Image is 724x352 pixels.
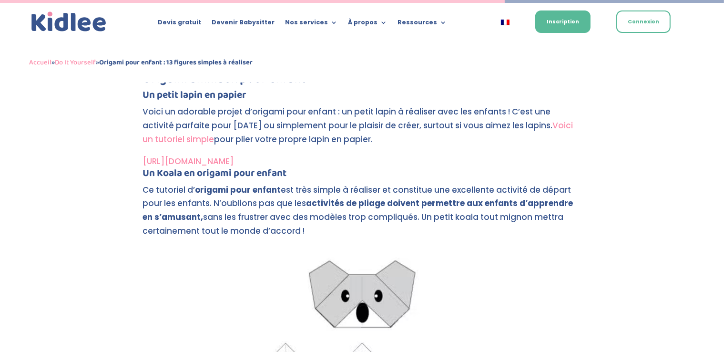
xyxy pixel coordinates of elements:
[143,168,581,183] h4: Un Koala en origami pour enfant
[29,10,109,34] a: Kidlee Logo
[501,20,510,25] img: Français
[29,10,109,34] img: logo_kidlee_bleu
[99,57,253,68] strong: Origami pour enfant : 13 figures simples à réaliser
[143,155,234,167] a: [URL][DOMAIN_NAME]
[535,10,591,33] a: Inscription
[212,19,275,30] a: Devenir Babysitter
[348,19,387,30] a: À propos
[29,57,51,68] a: Accueil
[143,183,581,247] p: Ce tutoriel d’ est très simple à réaliser et constitue une excellente activité de départ pour les...
[158,19,201,30] a: Devis gratuit
[285,19,337,30] a: Nos services
[143,197,573,223] strong: activités de pliage doivent permettre aux enfants d’apprendre en s’amusant,
[143,90,581,105] h4: Un petit lapin en papier
[29,57,253,68] span: » »
[143,105,581,155] p: Voici un adorable projet d’origami pour enfant : un petit lapin à réaliser avec les enfants ! C’e...
[616,10,671,33] a: Connexion
[195,184,281,196] strong: origami pour enfant
[143,120,573,145] a: Voici un tutoriel simple
[55,57,96,68] a: Do It Yourself
[398,19,447,30] a: Ressources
